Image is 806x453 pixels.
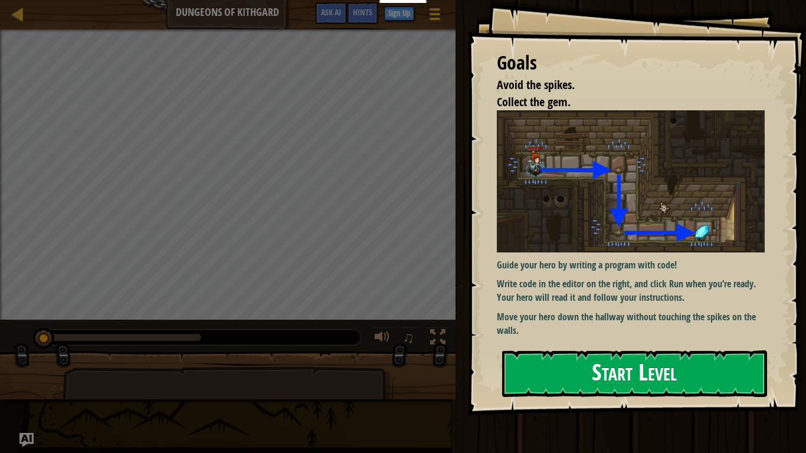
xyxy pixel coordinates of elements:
[384,6,414,21] button: Sign Up
[420,2,450,30] button: Show game menu
[497,77,575,93] span: Avoid the spikes.
[371,327,394,351] button: Adjust volume
[497,94,571,110] span: Collect the gem.
[400,327,420,351] button: ♫
[426,327,450,351] button: Toggle fullscreen
[497,50,765,77] div: Goals
[402,329,414,346] span: ♫
[482,77,762,94] li: Avoid the spikes.
[315,2,347,24] button: Ask AI
[497,310,774,337] p: Move your hero down the hallway without touching the spikes on the walls.
[482,94,762,111] li: Collect the gem.
[321,6,341,18] span: Ask AI
[502,350,767,397] button: Start Level
[497,110,774,252] img: Dungeons of kithgard
[19,433,34,447] button: Ask AI
[353,6,372,18] span: Hints
[497,258,774,272] p: Guide your hero by writing a program with code!
[497,277,774,304] p: Write code in the editor on the right, and click Run when you’re ready. Your hero will read it an...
